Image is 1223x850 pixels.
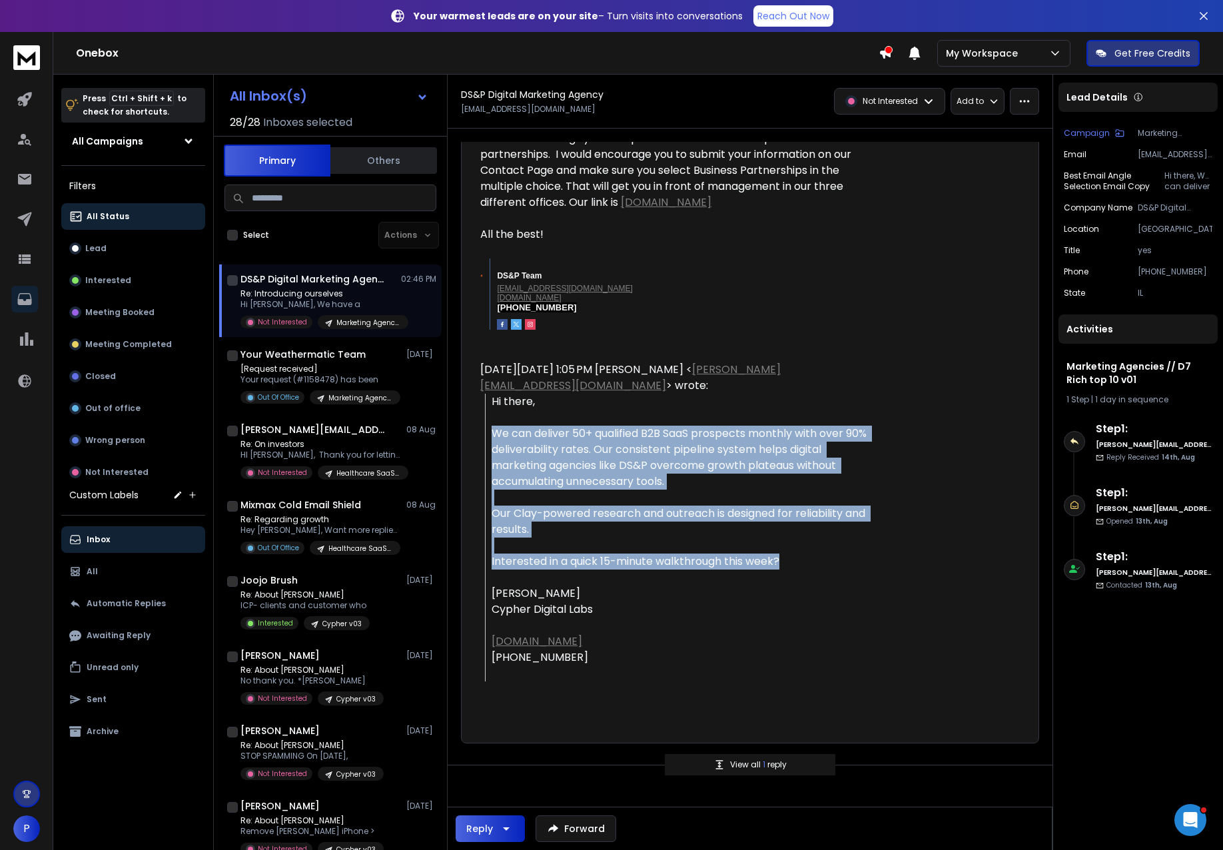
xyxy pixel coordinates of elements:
[1066,360,1210,386] h1: Marketing Agencies // D7 Rich top 10 v01
[61,590,205,617] button: Automatic Replies
[336,694,376,704] p: Cypher v03
[1064,203,1132,213] p: Company Name
[61,718,205,745] button: Archive
[1138,203,1212,213] p: DS&P Digital Marketing Agency
[1106,580,1177,590] p: Contacted
[406,500,436,510] p: 08 Aug
[72,135,143,148] h1: All Campaigns
[1064,245,1080,256] p: title
[1064,171,1164,192] p: Best Email Angle Selection Email Copy
[492,586,869,602] div: [PERSON_NAME]
[61,331,205,358] button: Meeting Completed
[240,815,384,826] p: Re: About [PERSON_NAME]
[492,394,869,586] div: Hi there, We can deliver 50+ qualified B2B SaaS prospects monthly with over 90% deliverability ra...
[240,600,370,611] p: ICP- clients and customer who
[1106,516,1168,526] p: Opened
[258,693,307,703] p: Not Interested
[85,371,116,382] p: Closed
[461,104,596,115] p: [EMAIL_ADDRESS][DOMAIN_NAME]
[240,740,384,751] p: Re: About [PERSON_NAME]
[240,799,320,813] h1: [PERSON_NAME]
[1086,40,1200,67] button: Get Free Credits
[1138,266,1212,277] p: [PHONE_NUMBER]
[85,403,141,414] p: Out of office
[497,293,561,302] a: [DOMAIN_NAME]
[61,686,205,713] button: Sent
[1096,440,1212,450] h6: [PERSON_NAME][EMAIL_ADDRESS][DOMAIN_NAME]
[87,726,119,737] p: Archive
[240,675,384,686] p: No thank you. *[PERSON_NAME]
[243,230,269,240] label: Select
[480,274,483,277] img: AIorK4ydgZZK_MlsjlJwyYY0xmVY6ofyarELIXawA6h9pDnmsWAfnZdvxZfSy7xio0j9E78e45q4870
[224,145,330,177] button: Primary
[1066,394,1210,405] div: |
[1064,128,1124,139] button: Campaign
[85,467,149,478] p: Not Interested
[240,590,370,600] p: Re: About [PERSON_NAME]
[414,9,743,23] p: – Turn visits into conversations
[492,602,869,618] div: Cypher Digital Labs
[753,5,833,27] a: Reach Out Now
[258,543,299,553] p: Out Of Office
[83,92,187,119] p: Press to check for shortcuts.
[240,649,320,662] h1: [PERSON_NAME]
[336,468,400,478] p: Healthcare SaaS v01
[1145,580,1177,590] span: 13th, Aug
[240,299,400,310] p: Hi [PERSON_NAME], We have a
[1064,266,1088,277] p: Phone
[1138,224,1212,234] p: [GEOGRAPHIC_DATA]
[87,630,151,641] p: Awaiting Reply
[621,195,711,210] a: [DOMAIN_NAME]
[85,243,107,254] p: Lead
[1058,314,1218,344] div: Activities
[87,534,110,545] p: Inbox
[336,318,400,328] p: Marketing Agencies // D7 Rich top 10 v01
[61,267,205,294] button: Interested
[1064,149,1086,160] p: Email
[863,96,918,107] p: Not Interested
[946,47,1023,60] p: My Workspace
[492,634,582,649] a: [DOMAIN_NAME]
[240,724,320,737] h1: [PERSON_NAME]
[336,769,376,779] p: Cypher v03
[1064,224,1099,234] p: location
[1114,47,1190,60] p: Get Free Credits
[85,435,145,446] p: Wrong person
[406,725,436,736] p: [DATE]
[957,96,984,107] p: Add to
[757,9,829,23] p: Reach Out Now
[1174,804,1206,836] iframe: Intercom live chat
[414,9,598,23] strong: Your warmest leads are on your site
[1096,568,1212,578] h6: [PERSON_NAME][EMAIL_ADDRESS][DOMAIN_NAME]
[61,395,205,422] button: Out of office
[406,349,436,360] p: [DATE]
[240,423,387,436] h1: [PERSON_NAME][EMAIL_ADDRESS][PERSON_NAME][DOMAIN_NAME]
[406,650,436,661] p: [DATE]
[76,45,879,61] h1: Onebox
[330,146,437,175] button: Others
[61,363,205,390] button: Closed
[525,319,536,330] img: 0.png
[497,302,576,312] b: [PHONE_NUMBER]
[1095,394,1168,405] span: 1 day in sequence
[763,759,767,770] span: 1
[401,274,436,284] p: 02:46 PM
[1162,452,1195,462] span: 14th, Aug
[13,815,40,842] button: P
[61,299,205,326] button: Meeting Booked
[536,815,616,842] button: Forward
[61,558,205,585] button: All
[61,177,205,195] h3: Filters
[230,89,307,103] h1: All Inbox(s)
[13,45,40,70] img: logo
[61,203,205,230] button: All Status
[61,654,205,681] button: Unread only
[1066,91,1128,104] p: Lead Details
[1066,394,1089,405] span: 1 Step
[322,619,362,629] p: Cypher v03
[240,439,400,450] p: Re: On investors
[61,128,205,155] button: All Campaigns
[1096,504,1212,514] h6: [PERSON_NAME][EMAIL_ADDRESS][DOMAIN_NAME]
[1164,171,1212,192] p: Hi there, We can deliver 50+ qualified B2B SaaS prospects monthly with over 90% deliverability ra...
